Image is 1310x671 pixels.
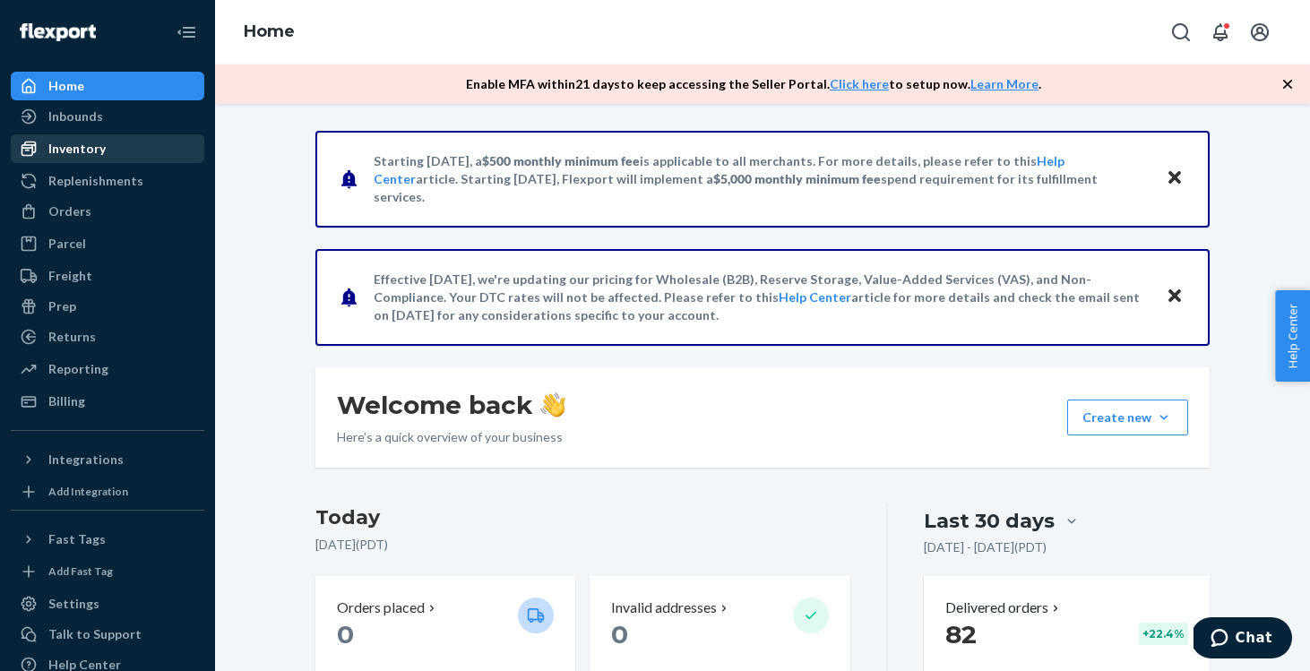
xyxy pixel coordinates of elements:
[11,445,204,474] button: Integrations
[48,267,92,285] div: Freight
[945,619,977,649] span: 82
[466,75,1041,93] p: Enable MFA within 21 days to keep accessing the Seller Portal. to setup now. .
[1275,290,1310,382] button: Help Center
[337,389,565,421] h1: Welcome back
[48,360,108,378] div: Reporting
[11,323,204,351] a: Returns
[48,451,124,469] div: Integrations
[48,140,106,158] div: Inventory
[48,202,91,220] div: Orders
[779,289,851,305] a: Help Center
[48,77,84,95] div: Home
[374,152,1149,206] p: Starting [DATE], a is applicable to all merchants. For more details, please refer to this article...
[168,14,204,50] button: Close Navigation
[11,561,204,582] a: Add Fast Tag
[11,292,204,321] a: Prep
[11,481,204,503] a: Add Integration
[1163,166,1186,192] button: Close
[48,530,106,548] div: Fast Tags
[48,595,99,613] div: Settings
[48,625,142,643] div: Talk to Support
[48,392,85,410] div: Billing
[540,392,565,417] img: hand-wave emoji
[315,536,850,554] p: [DATE] ( PDT )
[945,598,1063,618] button: Delivered orders
[11,355,204,383] a: Reporting
[374,271,1149,324] p: Effective [DATE], we're updating our pricing for Wholesale (B2B), Reserve Storage, Value-Added Se...
[1067,400,1188,435] button: Create new
[611,619,628,649] span: 0
[1202,14,1238,50] button: Open notifications
[48,297,76,315] div: Prep
[337,619,354,649] span: 0
[11,134,204,163] a: Inventory
[611,598,717,618] p: Invalid addresses
[1242,14,1278,50] button: Open account menu
[830,76,889,91] a: Click here
[11,525,204,554] button: Fast Tags
[713,171,881,186] span: $5,000 monthly minimum fee
[1163,14,1199,50] button: Open Search Box
[337,428,565,446] p: Here’s a quick overview of your business
[229,6,309,58] ol: breadcrumbs
[11,167,204,195] a: Replenishments
[1194,617,1292,662] iframe: Opens a widget where you can chat to one of our agents
[48,172,143,190] div: Replenishments
[315,503,850,532] h3: Today
[970,76,1039,91] a: Learn More
[11,620,204,649] button: Talk to Support
[48,484,128,499] div: Add Integration
[11,387,204,416] a: Billing
[11,589,204,618] a: Settings
[20,23,96,41] img: Flexport logo
[337,598,425,618] p: Orders placed
[11,102,204,131] a: Inbounds
[244,22,295,41] a: Home
[48,108,103,125] div: Inbounds
[482,153,640,168] span: $500 monthly minimum fee
[11,262,204,290] a: Freight
[924,507,1055,535] div: Last 30 days
[48,328,96,346] div: Returns
[1139,623,1188,645] div: + 22.4 %
[11,197,204,226] a: Orders
[11,72,204,100] a: Home
[48,563,113,579] div: Add Fast Tag
[11,229,204,258] a: Parcel
[924,538,1047,556] p: [DATE] - [DATE] ( PDT )
[1163,284,1186,310] button: Close
[48,235,86,253] div: Parcel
